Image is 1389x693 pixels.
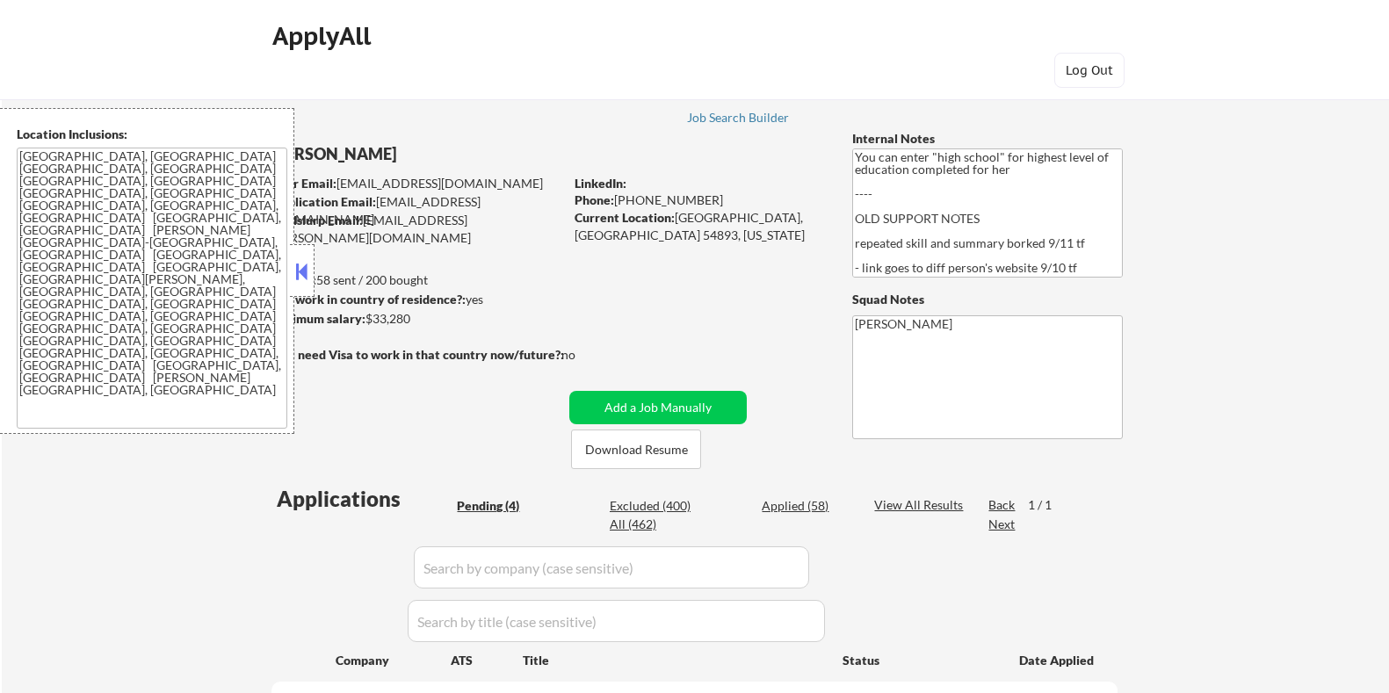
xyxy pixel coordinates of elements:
div: [GEOGRAPHIC_DATA], [GEOGRAPHIC_DATA] 54893, [US_STATE] [575,209,823,243]
div: yes [271,291,558,308]
div: [PHONE_NUMBER] [575,191,823,209]
strong: Will need Visa to work in that country now/future?: [271,347,564,362]
strong: Mailslurp Email: [271,213,363,227]
div: [EMAIL_ADDRESS][DOMAIN_NAME] [272,175,563,192]
div: Pending (4) [457,497,545,515]
strong: LinkedIn: [575,176,626,191]
div: View All Results [874,496,968,514]
input: Search by title (case sensitive) [408,600,825,642]
div: Job Search Builder [687,112,790,124]
div: Applications [277,488,451,509]
div: Internal Notes [852,130,1123,148]
div: no [561,346,611,364]
div: Title [523,652,826,669]
strong: Current Location: [575,210,675,225]
div: Date Applied [1019,652,1096,669]
div: Location Inclusions: [17,126,287,143]
div: Excluded (400) [610,497,698,515]
div: All (462) [610,516,698,533]
input: Search by company (case sensitive) [414,546,809,588]
div: Squad Notes [852,291,1123,308]
div: Company [336,652,451,669]
button: Log Out [1054,53,1125,88]
div: Next [988,516,1016,533]
button: Download Resume [571,430,701,469]
strong: Phone: [575,192,614,207]
div: 1 / 1 [1028,496,1068,514]
div: [EMAIL_ADDRESS][PERSON_NAME][DOMAIN_NAME] [271,212,563,246]
div: ATS [451,652,523,669]
div: ApplyAll [272,21,376,51]
div: 58 sent / 200 bought [271,271,563,289]
button: Add a Job Manually [569,391,747,424]
div: [EMAIL_ADDRESS][DOMAIN_NAME] [272,193,563,227]
div: Back [988,496,1016,514]
div: Status [843,644,994,675]
strong: Application Email: [272,194,376,209]
strong: Minimum salary: [271,311,365,326]
strong: Can work in country of residence?: [271,292,466,307]
div: Applied (58) [762,497,850,515]
div: $33,280 [271,310,563,328]
a: Job Search Builder [687,111,790,128]
div: [PERSON_NAME] [271,143,633,165]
